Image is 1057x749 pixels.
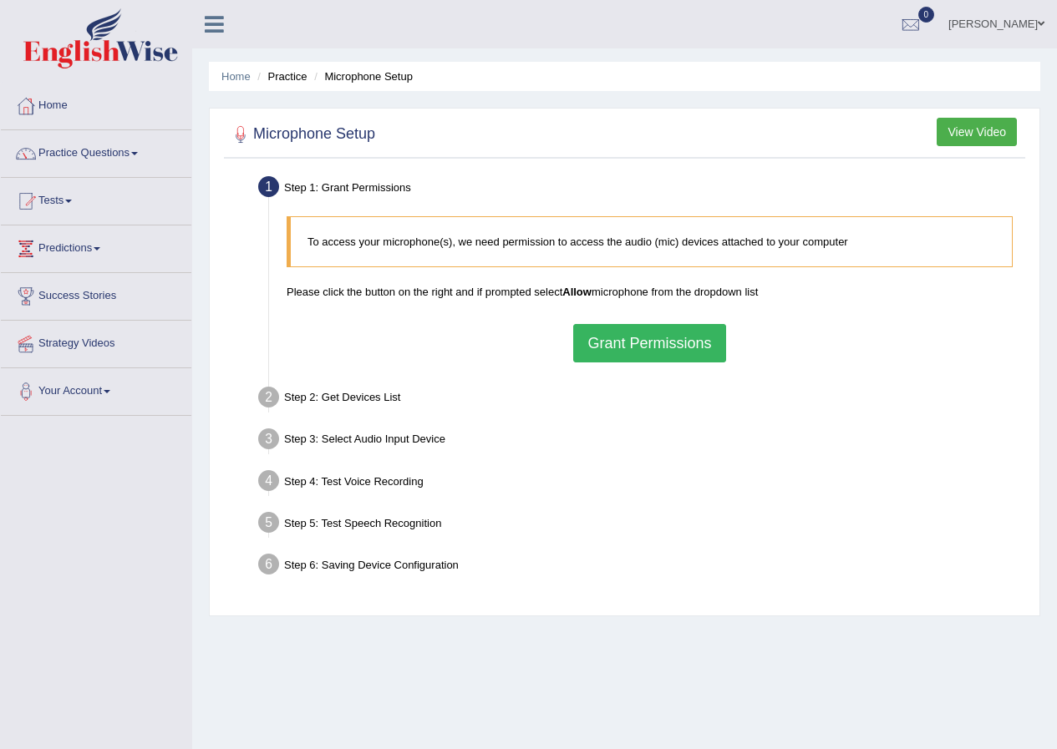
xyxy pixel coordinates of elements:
div: Step 6: Saving Device Configuration [251,549,1032,585]
a: Home [1,83,191,124]
p: Please click the button on the right and if prompted select microphone from the dropdown list [287,284,1013,300]
button: Grant Permissions [573,324,725,362]
li: Microphone Setup [310,68,413,84]
a: Your Account [1,368,191,410]
button: View Video [937,118,1017,146]
span: 0 [918,7,935,23]
div: Step 1: Grant Permissions [251,171,1032,208]
a: Predictions [1,225,191,267]
a: Strategy Videos [1,321,191,362]
div: Step 2: Get Devices List [251,382,1032,418]
a: Home [221,70,251,83]
a: Tests [1,178,191,220]
a: Practice Questions [1,130,191,172]
a: Success Stories [1,273,191,315]
div: Step 3: Select Audio Input Device [251,423,1032,460]
b: Allow [562,286,592,298]
p: To access your microphone(s), we need permission to access the audio (mic) devices attached to yo... [307,234,995,250]
div: Step 4: Test Voice Recording [251,465,1032,502]
div: Step 5: Test Speech Recognition [251,507,1032,544]
li: Practice [253,68,307,84]
h2: Microphone Setup [228,122,375,147]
